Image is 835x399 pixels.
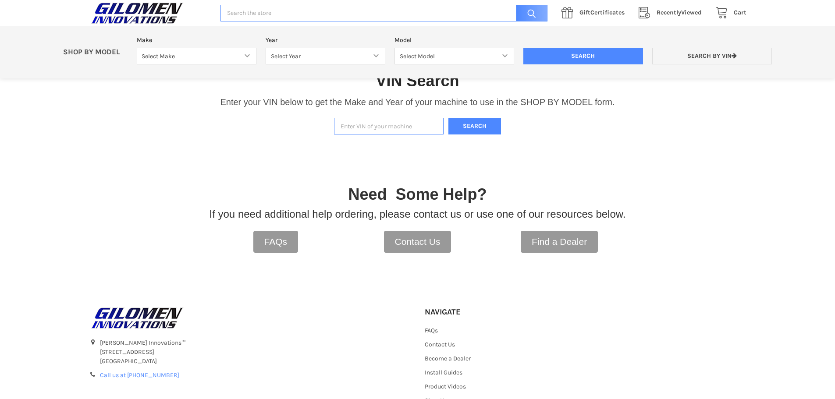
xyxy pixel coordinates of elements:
label: Make [137,35,256,45]
span: Gift [579,9,590,16]
span: Recently [657,9,681,16]
a: Contact Us [425,341,455,348]
label: Year [266,35,385,45]
input: Enter VIN of your machine [334,118,444,135]
a: Cart [711,7,746,18]
span: Viewed [657,9,702,16]
p: Enter your VIN below to get the Make and Year of your machine to use in the SHOP BY MODEL form. [220,95,615,109]
a: Install Guides [425,369,462,376]
h5: Navigate [425,307,522,317]
a: Product Videos [425,383,466,390]
input: Search [512,5,547,22]
a: GILOMEN INNOVATIONS [89,307,411,329]
a: Contact Us [384,231,451,253]
a: FAQs [425,327,438,334]
span: Cart [734,9,746,16]
a: Call us at [PHONE_NUMBER] [100,371,179,379]
p: Need Some Help? [348,183,487,206]
a: Become a Dealer [425,355,471,362]
address: [PERSON_NAME] Innovations™ [STREET_ADDRESS] [GEOGRAPHIC_DATA] [100,338,410,366]
span: Certificates [579,9,625,16]
img: GILOMEN INNOVATIONS [89,2,185,24]
p: SHOP BY MODEL [59,48,132,57]
img: GILOMEN INNOVATIONS [89,307,185,329]
button: Search [448,118,501,135]
p: If you need additional help ordering, please contact us or use one of our resources below. [210,206,626,222]
h1: VIN Search [376,71,459,91]
label: Model [394,35,514,45]
input: Search the store [220,5,547,22]
a: RecentlyViewed [634,7,711,18]
a: FAQs [253,231,298,253]
a: Find a Dealer [521,231,598,253]
a: GILOMEN INNOVATIONS [89,2,211,24]
input: Search [523,48,643,65]
a: GiftCertificates [557,7,634,18]
a: Search by VIN [652,48,772,65]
